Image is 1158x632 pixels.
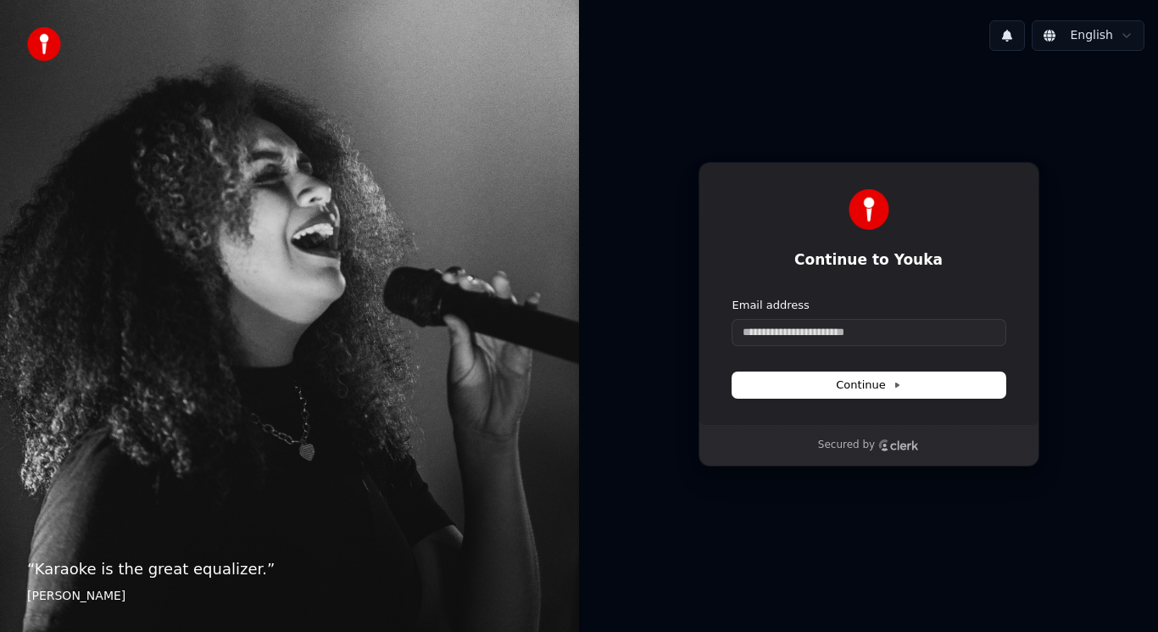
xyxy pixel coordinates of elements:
[836,378,900,393] span: Continue
[27,588,552,605] footer: [PERSON_NAME]
[818,439,875,452] p: Secured by
[27,27,61,61] img: youka
[732,250,1005,271] h1: Continue to Youka
[849,189,889,230] img: Youka
[27,557,552,581] p: “ Karaoke is the great equalizer. ”
[732,372,1005,398] button: Continue
[732,298,810,313] label: Email address
[878,439,919,451] a: Clerk logo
